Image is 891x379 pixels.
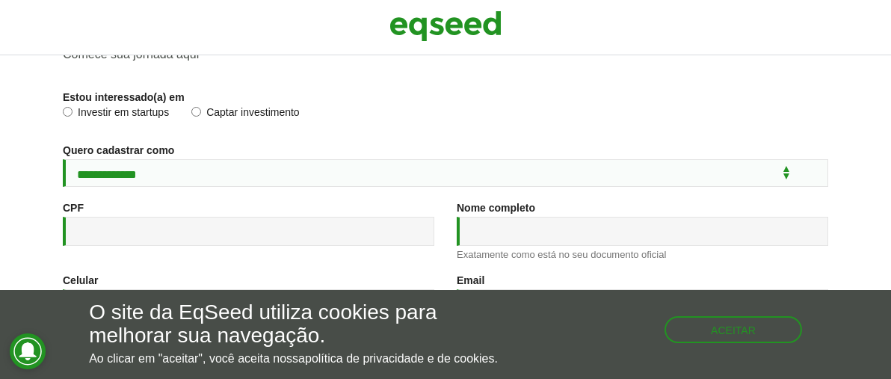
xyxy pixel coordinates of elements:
div: Exatamente como está no seu documento oficial [457,250,828,259]
input: Captar investimento [191,107,201,117]
label: CPF [63,203,84,213]
img: EqSeed Logo [389,7,502,45]
input: Investir em startups [63,107,73,117]
label: Investir em startups [63,107,169,122]
label: Nome completo [457,203,535,213]
a: política de privacidade e de cookies [305,353,495,365]
label: Captar investimento [191,107,300,122]
label: Estou interessado(a) em [63,92,185,102]
label: Quero cadastrar como [63,145,174,155]
label: Celular [63,275,98,286]
h5: O site da EqSeed utiliza cookies para melhorar sua navegação. [89,301,517,348]
button: Aceitar [665,316,802,343]
p: Ao clicar em "aceitar", você aceita nossa . [89,351,517,366]
label: Email [457,275,484,286]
